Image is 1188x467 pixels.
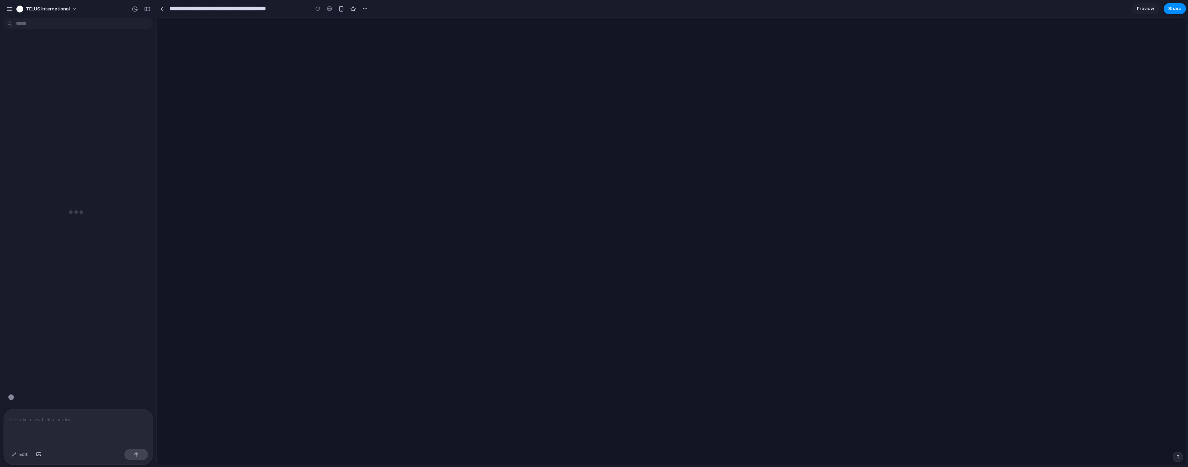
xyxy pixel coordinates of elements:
[1137,5,1154,12] span: Preview
[1168,5,1181,12] span: Share
[14,3,81,15] button: TELUS International
[26,6,70,12] span: TELUS International
[1132,3,1160,14] a: Preview
[1164,3,1186,14] button: Share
